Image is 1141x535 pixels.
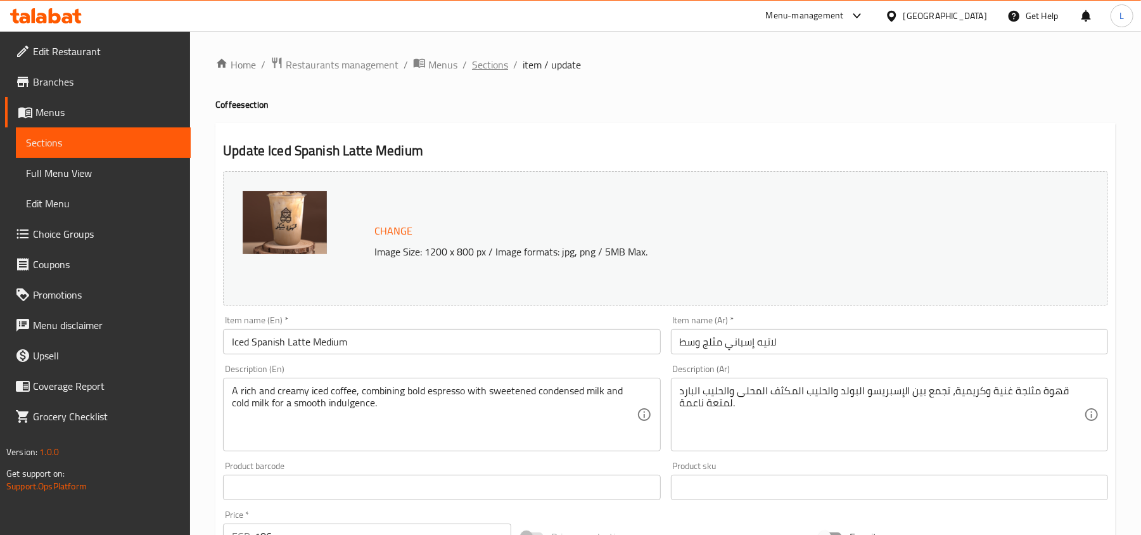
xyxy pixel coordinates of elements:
[33,287,181,302] span: Promotions
[462,57,467,72] li: /
[680,385,1084,445] textarea: قهوة مثلجة غنية وكريمية، تجمع بين الإسبريسو البولد والحليب المكثف المحلى والحليب البارد لمتعة ناعمة.
[33,257,181,272] span: Coupons
[16,158,191,188] a: Full Menu View
[33,74,181,89] span: Branches
[671,475,1108,500] input: Please enter product sku
[26,196,181,211] span: Edit Menu
[513,57,518,72] li: /
[472,57,508,72] a: Sections
[5,310,191,340] a: Menu disclaimer
[523,57,581,72] span: item / update
[16,188,191,219] a: Edit Menu
[223,475,660,500] input: Please enter product barcode
[903,9,987,23] div: [GEOGRAPHIC_DATA]
[671,329,1108,354] input: Enter name Ar
[1119,9,1124,23] span: L
[232,385,636,445] textarea: A rich and creamy iced coffee, combining bold espresso with sweetened condensed milk and cold mil...
[16,127,191,158] a: Sections
[286,57,398,72] span: Restaurants management
[243,191,327,254] img: mmw_638945949308708503
[39,444,59,460] span: 1.0.0
[6,444,37,460] span: Version:
[35,105,181,120] span: Menus
[33,318,181,333] span: Menu disclaimer
[5,371,191,401] a: Coverage Report
[369,218,418,244] button: Change
[33,44,181,59] span: Edit Restaurant
[5,249,191,280] a: Coupons
[5,67,191,97] a: Branches
[223,329,660,354] input: Enter name En
[369,244,1004,259] p: Image Size: 1200 x 800 px / Image formats: jpg, png / 5MB Max.
[5,401,191,432] a: Grocery Checklist
[5,280,191,310] a: Promotions
[5,36,191,67] a: Edit Restaurant
[223,141,1108,160] h2: Update Iced Spanish Latte Medium
[271,56,398,73] a: Restaurants management
[6,465,65,482] span: Get support on:
[33,226,181,242] span: Choice Groups
[26,135,181,150] span: Sections
[26,165,181,181] span: Full Menu View
[428,57,457,72] span: Menus
[33,378,181,394] span: Coverage Report
[261,57,265,72] li: /
[404,57,408,72] li: /
[6,478,87,494] a: Support.OpsPlatform
[5,340,191,371] a: Upsell
[215,56,1116,73] nav: breadcrumb
[215,57,256,72] a: Home
[5,219,191,249] a: Choice Groups
[766,8,844,23] div: Menu-management
[5,97,191,127] a: Menus
[374,222,412,240] span: Change
[33,348,181,363] span: Upsell
[413,56,457,73] a: Menus
[33,409,181,424] span: Grocery Checklist
[215,98,1116,111] h4: Coffee section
